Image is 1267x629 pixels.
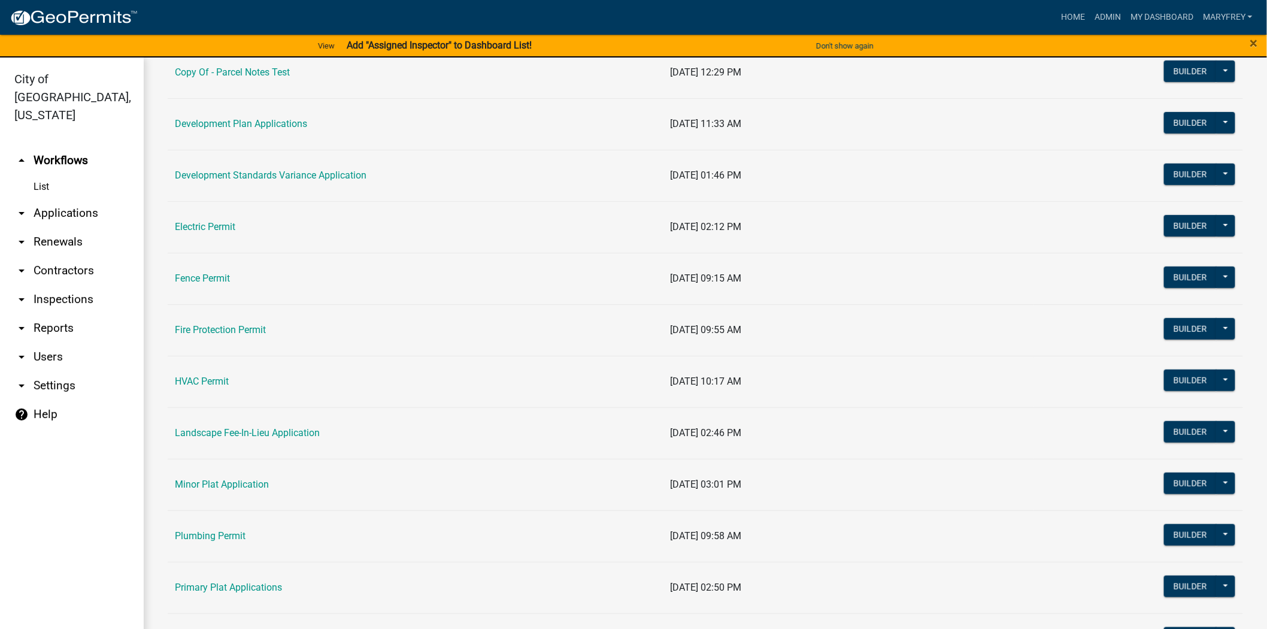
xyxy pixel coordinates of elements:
[1164,61,1217,82] button: Builder
[14,235,29,249] i: arrow_drop_down
[1164,215,1217,237] button: Builder
[1056,6,1090,29] a: Home
[14,264,29,278] i: arrow_drop_down
[14,350,29,364] i: arrow_drop_down
[671,582,742,593] span: [DATE] 02:50 PM
[671,479,742,490] span: [DATE] 03:01 PM
[1164,473,1217,494] button: Builder
[175,170,366,181] a: Development Standards Variance Application
[1164,267,1217,288] button: Builder
[14,321,29,335] i: arrow_drop_down
[175,118,307,129] a: Development Plan Applications
[1164,164,1217,185] button: Builder
[175,582,282,593] a: Primary Plat Applications
[1250,35,1258,52] span: ×
[1164,421,1217,443] button: Builder
[1164,370,1217,391] button: Builder
[811,36,878,56] button: Don't show again
[671,221,742,232] span: [DATE] 02:12 PM
[671,170,742,181] span: [DATE] 01:46 PM
[347,40,532,51] strong: Add "Assigned Inspector" to Dashboard List!
[175,427,320,439] a: Landscape Fee-In-Lieu Application
[175,324,266,335] a: Fire Protection Permit
[14,206,29,220] i: arrow_drop_down
[671,530,742,542] span: [DATE] 09:58 AM
[14,407,29,422] i: help
[671,376,742,387] span: [DATE] 10:17 AM
[14,292,29,307] i: arrow_drop_down
[671,66,742,78] span: [DATE] 12:29 PM
[1164,524,1217,546] button: Builder
[1164,318,1217,340] button: Builder
[313,36,340,56] a: View
[671,273,742,284] span: [DATE] 09:15 AM
[175,530,245,542] a: Plumbing Permit
[1126,6,1198,29] a: My Dashboard
[14,379,29,393] i: arrow_drop_down
[175,273,230,284] a: Fence Permit
[175,66,290,78] a: Copy Of - Parcel Notes Test
[671,427,742,439] span: [DATE] 02:46 PM
[175,221,235,232] a: Electric Permit
[1164,576,1217,597] button: Builder
[1250,36,1258,50] button: Close
[671,324,742,335] span: [DATE] 09:55 AM
[14,153,29,168] i: arrow_drop_up
[175,376,229,387] a: HVAC Permit
[1090,6,1126,29] a: Admin
[1164,112,1217,134] button: Builder
[175,479,269,490] a: Minor Plat Application
[1198,6,1257,29] a: MaryFrey
[671,118,742,129] span: [DATE] 11:33 AM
